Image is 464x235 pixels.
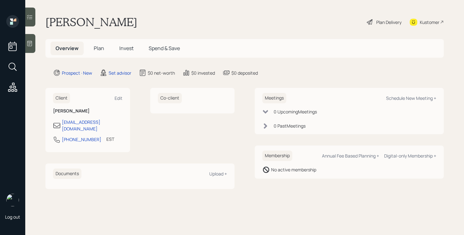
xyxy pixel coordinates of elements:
[322,153,379,159] div: Annual Fee Based Planning +
[420,19,439,26] div: Kustomer
[62,119,122,132] div: [EMAIL_ADDRESS][DOMAIN_NAME]
[209,171,227,177] div: Upload +
[274,108,317,115] div: 0 Upcoming Meeting s
[115,95,122,101] div: Edit
[53,108,122,114] h6: [PERSON_NAME]
[148,70,175,76] div: $0 net-worth
[94,45,104,52] span: Plan
[386,95,436,101] div: Schedule New Meeting +
[262,151,292,161] h6: Membership
[106,136,114,142] div: EST
[119,45,134,52] span: Invest
[191,70,215,76] div: $0 invested
[45,15,137,29] h1: [PERSON_NAME]
[231,70,258,76] div: $0 deposited
[6,194,19,206] img: retirable_logo.png
[158,93,182,103] h6: Co-client
[271,166,316,173] div: No active membership
[384,153,436,159] div: Digital-only Membership +
[149,45,180,52] span: Spend & Save
[53,169,81,179] h6: Documents
[53,93,70,103] h6: Client
[5,214,20,220] div: Log out
[62,136,101,143] div: [PHONE_NUMBER]
[262,93,286,103] h6: Meetings
[56,45,79,52] span: Overview
[274,123,306,129] div: 0 Past Meeting s
[376,19,402,26] div: Plan Delivery
[62,70,92,76] div: Prospect · New
[109,70,131,76] div: Set advisor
